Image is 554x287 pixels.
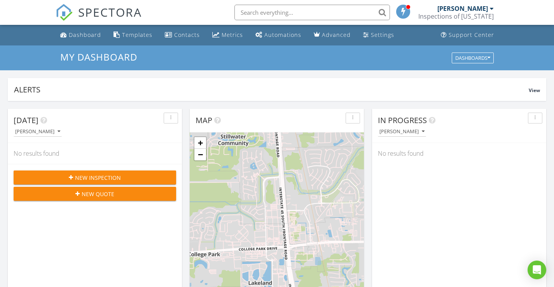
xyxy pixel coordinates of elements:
[438,28,497,42] a: Support Center
[371,31,394,38] div: Settings
[378,127,426,137] button: [PERSON_NAME]
[437,5,488,12] div: [PERSON_NAME]
[194,149,206,160] a: Zoom out
[60,50,137,63] span: My Dashboard
[360,28,397,42] a: Settings
[528,261,546,279] div: Open Intercom Messenger
[57,28,104,42] a: Dashboard
[418,12,494,20] div: Inspections of Texas
[194,137,206,149] a: Zoom in
[75,174,121,182] span: New Inspection
[69,31,101,38] div: Dashboard
[529,87,540,94] span: View
[174,31,200,38] div: Contacts
[322,31,351,38] div: Advanced
[196,115,212,125] span: Map
[449,31,494,38] div: Support Center
[56,10,142,27] a: SPECTORA
[14,187,176,201] button: New Quote
[162,28,203,42] a: Contacts
[8,143,182,164] div: No results found
[14,127,62,137] button: [PERSON_NAME]
[372,143,546,164] div: No results found
[82,190,114,198] span: New Quote
[378,115,427,125] span: In Progress
[14,115,38,125] span: [DATE]
[14,84,529,95] div: Alerts
[56,4,73,21] img: The Best Home Inspection Software - Spectora
[452,52,494,63] button: Dashboards
[234,5,390,20] input: Search everything...
[222,31,243,38] div: Metrics
[252,28,304,42] a: Automations (Basic)
[455,55,490,61] div: Dashboards
[209,28,246,42] a: Metrics
[379,129,425,134] div: [PERSON_NAME]
[264,31,301,38] div: Automations
[110,28,156,42] a: Templates
[14,170,176,184] button: New Inspection
[15,129,60,134] div: [PERSON_NAME]
[78,4,142,20] span: SPECTORA
[311,28,354,42] a: Advanced
[122,31,152,38] div: Templates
